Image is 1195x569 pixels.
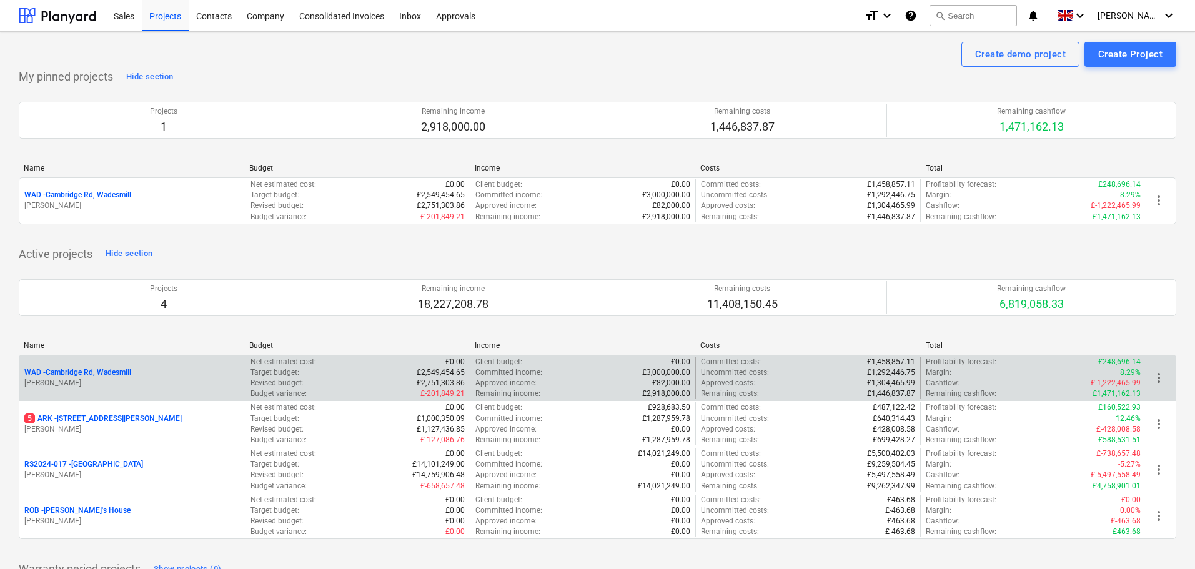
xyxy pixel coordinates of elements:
[1093,481,1141,492] p: £4,758,901.01
[885,505,915,516] p: £-463.68
[701,179,761,190] p: Committed costs :
[445,448,465,459] p: £0.00
[1151,417,1166,432] span: more_vert
[475,200,537,211] p: Approved income :
[867,448,915,459] p: £5,500,402.03
[701,459,769,470] p: Uncommitted costs :
[671,424,690,435] p: £0.00
[250,402,316,413] p: Net estimated cost :
[475,179,522,190] p: Client budget :
[1096,424,1141,435] p: £-428,008.58
[250,413,299,424] p: Target budget :
[445,495,465,505] p: £0.00
[1161,8,1176,23] i: keyboard_arrow_down
[1098,435,1141,445] p: £588,531.51
[961,42,1079,67] button: Create demo project
[250,527,307,537] p: Budget variance :
[648,402,690,413] p: £928,683.50
[880,8,895,23] i: keyboard_arrow_down
[24,459,143,470] p: RS2024-017 - [GEOGRAPHIC_DATA]
[1133,509,1195,569] iframe: Chat Widget
[475,527,540,537] p: Remaining income :
[445,357,465,367] p: £0.00
[475,413,542,424] p: Committed income :
[873,413,915,424] p: £640,314.43
[445,516,465,527] p: £0.00
[867,200,915,211] p: £1,304,465.99
[475,470,537,480] p: Approved income :
[642,212,690,222] p: £2,918,000.00
[926,388,996,399] p: Remaining cashflow :
[249,164,465,172] div: Budget
[701,424,755,435] p: Approved costs :
[926,212,996,222] p: Remaining cashflow :
[926,505,951,516] p: Margin :
[926,413,951,424] p: Margin :
[926,367,951,378] p: Margin :
[475,164,690,172] div: Income
[642,435,690,445] p: £1,287,959.78
[701,200,755,211] p: Approved costs :
[701,470,755,480] p: Approved costs :
[1098,46,1163,62] div: Create Project
[150,284,177,294] p: Projects
[1093,388,1141,399] p: £1,471,162.13
[250,388,307,399] p: Budget variance :
[150,297,177,312] p: 4
[102,244,156,264] button: Hide section
[867,212,915,222] p: £1,446,837.87
[700,341,916,350] div: Costs
[24,190,240,211] div: WAD -Cambridge Rd, Wadesmill[PERSON_NAME]
[1116,413,1141,424] p: 12.46%
[926,527,996,537] p: Remaining cashflow :
[701,357,761,367] p: Committed costs :
[445,505,465,516] p: £0.00
[417,413,465,424] p: £1,000,350.09
[250,367,299,378] p: Target budget :
[926,481,996,492] p: Remaining cashflow :
[445,527,465,537] p: £0.00
[475,481,540,492] p: Remaining income :
[887,516,915,527] p: £463.68
[975,46,1066,62] div: Create demo project
[701,190,769,200] p: Uncommitted costs :
[1096,448,1141,459] p: £-738,657.48
[926,357,996,367] p: Profitability forecast :
[250,357,316,367] p: Net estimated cost :
[250,212,307,222] p: Budget variance :
[1091,470,1141,480] p: £-5,497,558.49
[420,481,465,492] p: £-658,657.48
[701,495,761,505] p: Committed costs :
[24,413,35,423] span: 5
[926,341,1141,350] div: Total
[1098,179,1141,190] p: £248,696.14
[475,357,522,367] p: Client budget :
[926,190,951,200] p: Margin :
[250,470,304,480] p: Revised budget :
[475,459,542,470] p: Committed income :
[873,402,915,413] p: £487,122.42
[1151,370,1166,385] span: more_vert
[250,435,307,445] p: Budget variance :
[475,367,542,378] p: Committed income :
[250,505,299,516] p: Target budget :
[701,367,769,378] p: Uncommitted costs :
[997,284,1066,294] p: Remaining cashflow
[421,119,485,134] p: 2,918,000.00
[418,284,488,294] p: Remaining income
[865,8,880,23] i: format_size
[445,402,465,413] p: £0.00
[19,247,92,262] p: Active projects
[926,179,996,190] p: Profitability forecast :
[475,378,537,388] p: Approved income :
[935,11,945,21] span: search
[150,119,177,134] p: 1
[1120,190,1141,200] p: 8.29%
[1027,8,1039,23] i: notifications
[250,200,304,211] p: Revised budget :
[24,190,131,200] p: WAD - Cambridge Rd, Wadesmill
[867,190,915,200] p: £1,292,446.75
[701,435,759,445] p: Remaining costs :
[250,459,299,470] p: Target budget :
